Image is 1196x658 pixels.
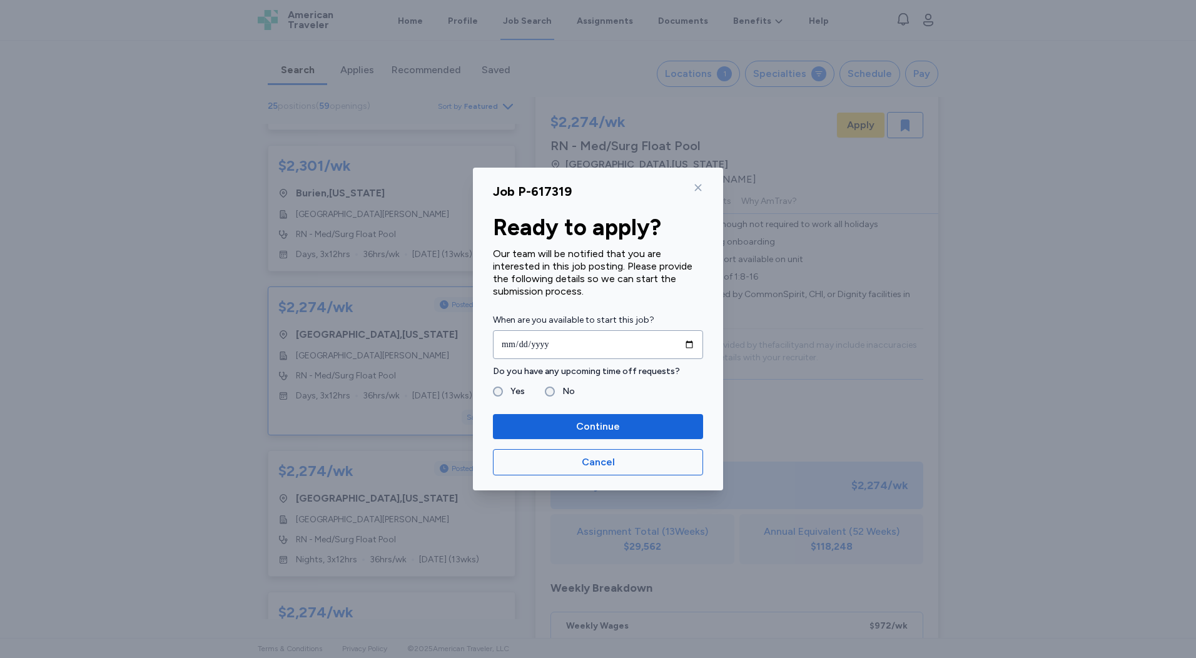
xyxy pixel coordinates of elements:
[576,419,620,434] span: Continue
[493,313,703,328] label: When are you available to start this job?
[582,455,615,470] span: Cancel
[493,183,572,200] div: Job P-617319
[493,449,703,475] button: Cancel
[493,248,703,298] div: Our team will be notified that you are interested in this job posting. Please provide the followi...
[555,384,575,399] label: No
[493,215,703,240] div: Ready to apply?
[493,414,703,439] button: Continue
[503,384,525,399] label: Yes
[493,364,703,379] label: Do you have any upcoming time off requests?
